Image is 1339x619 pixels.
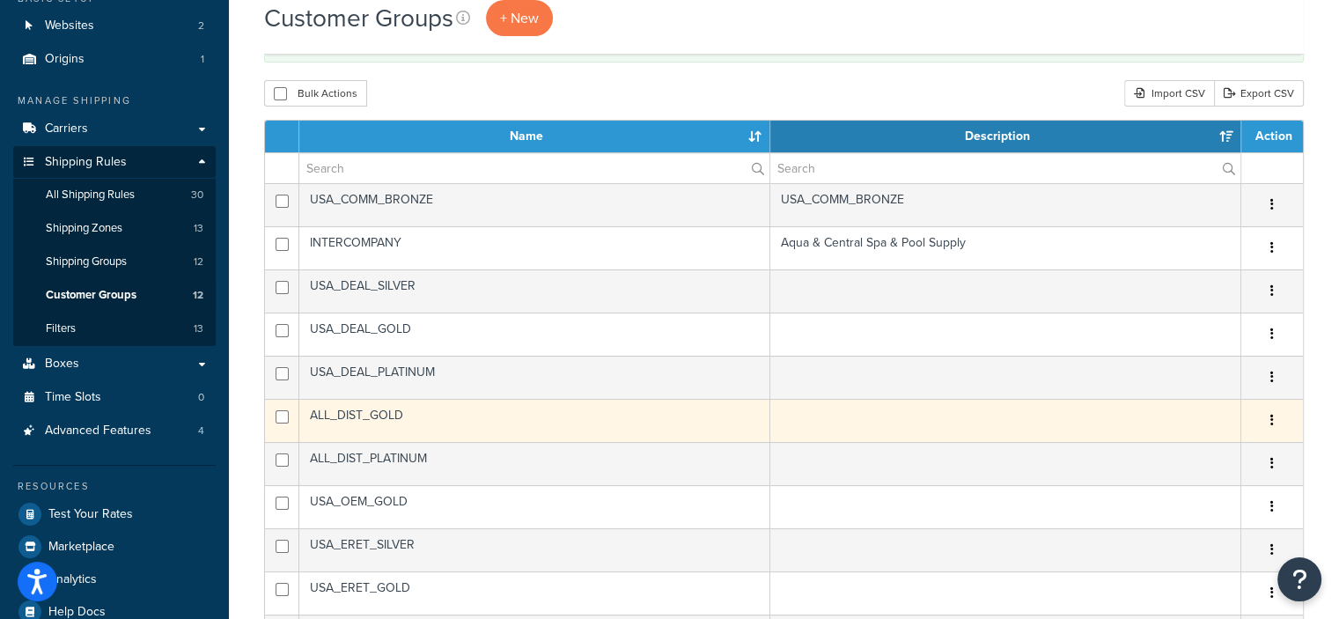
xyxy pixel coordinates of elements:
td: USA_COMM_BRONZE [299,183,770,226]
span: 12 [194,254,203,269]
td: ALL_DIST_GOLD [299,399,770,442]
a: Advanced Features 4 [13,415,216,447]
a: Shipping Rules [13,146,216,179]
span: Boxes [45,357,79,372]
a: Boxes [13,348,216,380]
span: 1 [201,52,204,67]
a: All Shipping Rules 30 [13,179,216,211]
td: USA_DEAL_PLATINUM [299,356,770,399]
td: USA_ERET_SILVER [299,528,770,571]
li: Shipping Rules [13,146,216,347]
span: Shipping Rules [45,155,127,170]
div: Import CSV [1124,80,1214,107]
span: Marketplace [48,540,114,555]
a: Shipping Groups 12 [13,246,216,278]
li: Time Slots [13,381,216,414]
a: Origins 1 [13,43,216,76]
td: USA_COMM_BRONZE [770,183,1241,226]
a: Export CSV [1214,80,1304,107]
a: Time Slots 0 [13,381,216,414]
th: Description: activate to sort column ascending [770,121,1241,152]
span: Carriers [45,122,88,136]
div: Resources [13,479,216,494]
span: Analytics [48,572,97,587]
th: Name: activate to sort column ascending [299,121,770,152]
input: Search [770,153,1240,183]
li: Advanced Features [13,415,216,447]
span: Shipping Groups [46,254,127,269]
a: Customer Groups 12 [13,279,216,312]
span: Time Slots [45,390,101,405]
button: Open Resource Center [1277,557,1321,601]
li: Filters [13,313,216,345]
th: Action [1241,121,1303,152]
input: Search [299,153,769,183]
td: USA_DEAL_SILVER [299,269,770,313]
span: Advanced Features [45,424,151,438]
li: Customer Groups [13,279,216,312]
td: Aqua & Central Spa & Pool Supply [770,226,1241,269]
span: All Shipping Rules [46,188,135,203]
a: Filters 13 [13,313,216,345]
h1: Customer Groups [264,1,453,35]
td: USA_OEM_GOLD [299,485,770,528]
li: All Shipping Rules [13,179,216,211]
a: Shipping Zones 13 [13,212,216,245]
span: Origins [45,52,85,67]
span: 13 [194,221,203,236]
a: Websites 2 [13,10,216,42]
a: Analytics [13,564,216,595]
span: 13 [194,321,203,336]
span: 12 [193,288,203,303]
span: Shipping Zones [46,221,122,236]
span: 0 [198,390,204,405]
span: Customer Groups [46,288,136,303]
span: 4 [198,424,204,438]
span: Filters [46,321,76,336]
a: Marketplace [13,531,216,563]
td: USA_ERET_GOLD [299,571,770,615]
li: Websites [13,10,216,42]
a: Test Your Rates [13,498,216,530]
li: Shipping Groups [13,246,216,278]
span: + New [500,8,539,28]
span: 2 [198,18,204,33]
td: ALL_DIST_PLATINUM [299,442,770,485]
li: Shipping Zones [13,212,216,245]
li: Origins [13,43,216,76]
button: Bulk Actions [264,80,367,107]
span: Websites [45,18,94,33]
span: 30 [191,188,203,203]
span: Test Your Rates [48,507,133,522]
td: INTERCOMPANY [299,226,770,269]
div: Manage Shipping [13,93,216,108]
td: USA_DEAL_GOLD [299,313,770,356]
a: Carriers [13,113,216,145]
